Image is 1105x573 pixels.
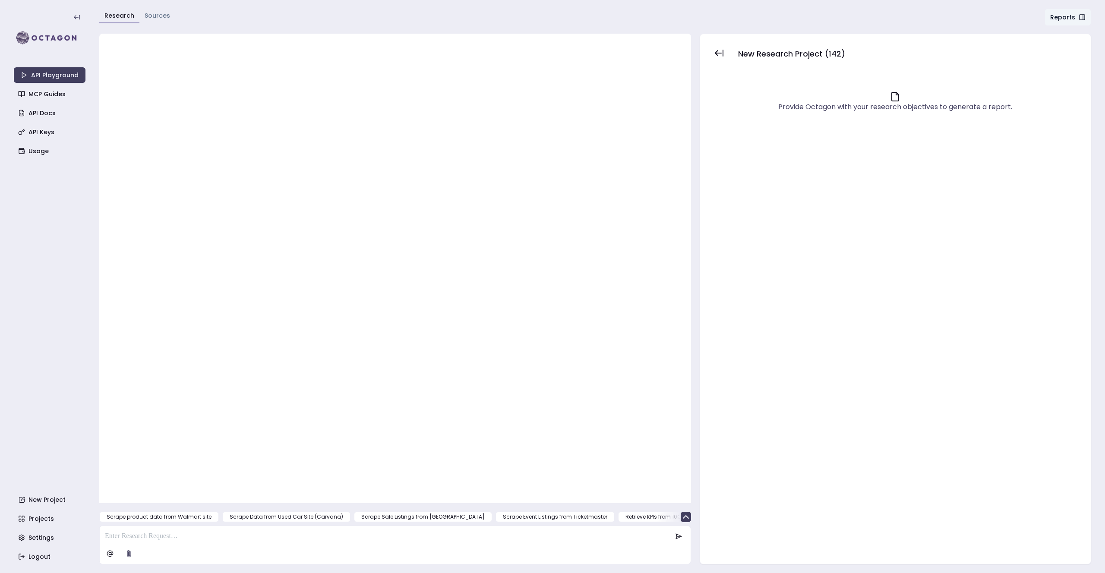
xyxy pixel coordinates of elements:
a: Projects [15,511,86,526]
a: Sources [145,11,170,20]
img: logo-rect-yK7x_WSZ.svg [14,29,85,47]
a: API Playground [14,67,85,83]
button: Scrape Data from Used Car Site (Carvana) [222,512,350,522]
button: Scrape Sale Listings from [GEOGRAPHIC_DATA] [354,512,492,522]
a: Settings [15,530,86,545]
a: MCP Guides [15,86,86,102]
a: Research [104,11,134,20]
a: Logout [15,549,86,564]
button: New Research Project (142) [731,44,852,63]
div: Provide Octagon with your research objectives to generate a report. [778,102,1012,112]
button: Scrape product data from Walmart site [99,512,219,522]
button: Retrieve KPIs from 10Qs and 10Ks filings [618,512,734,522]
a: API Keys [15,124,86,140]
a: API Docs [15,105,86,121]
button: Scrape Event Listings from Ticketmaster [496,512,615,522]
a: Usage [15,143,86,159]
button: Reports [1045,9,1091,26]
a: New Project [15,492,86,507]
